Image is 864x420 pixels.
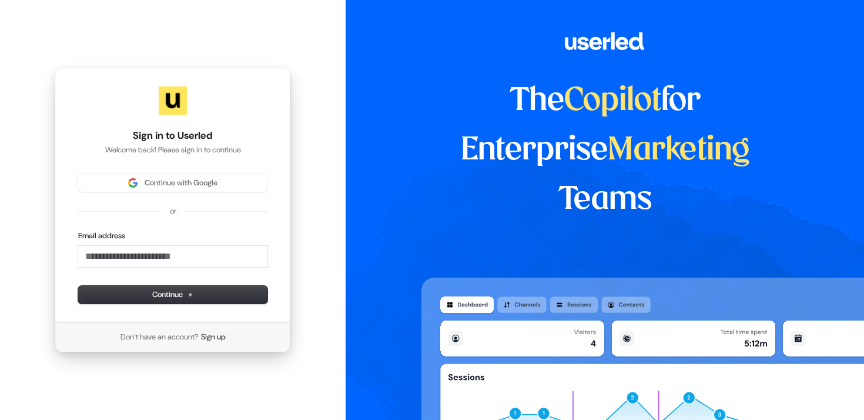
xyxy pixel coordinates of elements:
[78,174,267,192] button: Sign in with GoogleContinue with Google
[145,178,217,188] span: Continue with Google
[201,332,226,342] a: Sign up
[120,332,199,342] span: Don’t have an account?
[78,129,267,143] h1: Sign in to Userled
[152,289,193,300] span: Continue
[170,206,176,216] p: or
[78,286,267,304] button: Continue
[128,178,138,188] img: Sign in with Google
[421,76,789,225] h1: The for Enterprise Teams
[608,135,750,166] span: Marketing
[78,145,267,155] p: Welcome back! Please sign in to continue
[564,86,661,116] span: Copilot
[159,86,187,115] img: Userled
[78,231,125,241] label: Email address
